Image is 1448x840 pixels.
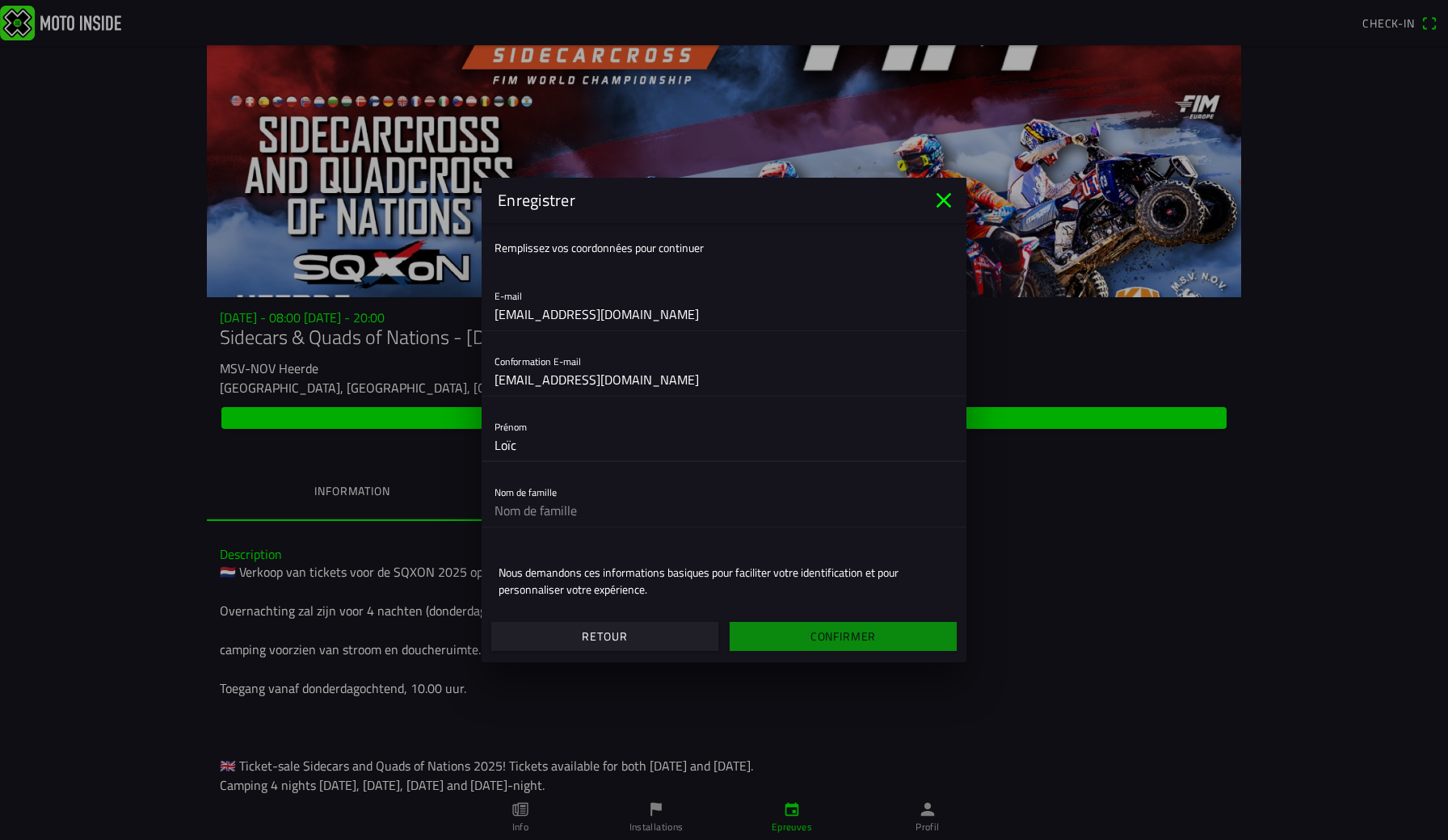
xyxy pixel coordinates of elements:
[495,363,953,396] input: Conformation E-mail
[499,564,949,598] ion-text: Nous demandons ces informations basiques pour faciliter votre identification et pour personnalise...
[495,298,953,330] input: E-mail
[482,188,931,212] ion-title: Enregistrer
[931,187,957,213] ion-icon: close
[495,429,953,461] input: Prénom
[491,622,718,651] ion-button: Retour
[495,494,953,527] input: Nom de famille
[495,239,704,256] ion-label: Remplissez vos coordonnées pour continuer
